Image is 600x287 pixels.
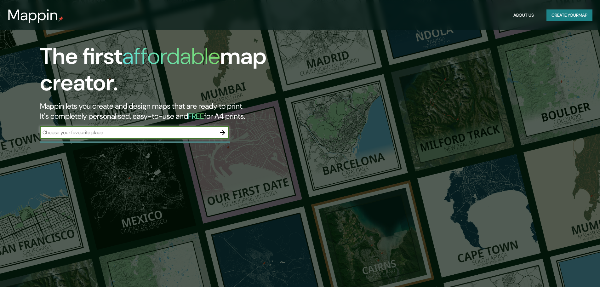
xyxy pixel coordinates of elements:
iframe: Help widget launcher [544,262,593,280]
button: Create yourmap [546,9,592,21]
h3: Mappin [8,6,58,24]
button: About Us [511,9,536,21]
h5: FREE [188,111,204,121]
img: mappin-pin [58,16,63,21]
input: Choose your favourite place [40,129,216,136]
h1: affordable [122,42,220,71]
h1: The first map creator. [40,43,340,101]
h2: Mappin lets you create and design maps that are ready to print. It's completely personalised, eas... [40,101,340,121]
